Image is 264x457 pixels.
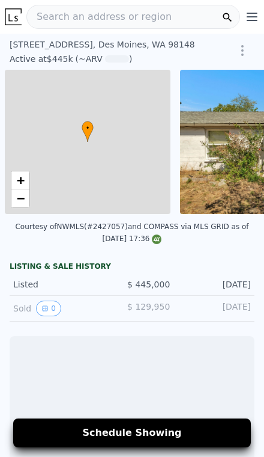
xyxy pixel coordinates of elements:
div: Sold [13,301,89,316]
span: • [82,123,94,133]
span: $ 129,950 [127,302,170,311]
span: Active at [10,54,47,64]
div: [DATE] [175,301,251,316]
button: Show Options [230,38,254,63]
a: Zoom out [11,189,29,207]
div: [DATE] [175,278,251,290]
button: Schedule Showing [13,419,251,447]
div: $445k [10,53,73,65]
div: Courtesy of NWMLS (#2427057) and COMPASS via MLS GRID as of [DATE] 17:36 [15,222,248,243]
span: + [17,173,25,188]
div: [STREET_ADDRESS] , Des Moines , WA 98148 [10,38,204,51]
div: LISTING & SALE HISTORY [10,262,254,274]
div: Listed [13,278,89,290]
span: − [17,191,25,206]
span: $ 445,000 [127,280,170,289]
img: NWMLS Logo [152,235,161,244]
div: (~ARV ) [73,53,133,65]
a: Zoom in [11,171,29,189]
img: Lotside [5,8,22,25]
button: View historical data [36,301,61,316]
div: • [82,121,94,142]
span: Search an address or region [27,10,172,24]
